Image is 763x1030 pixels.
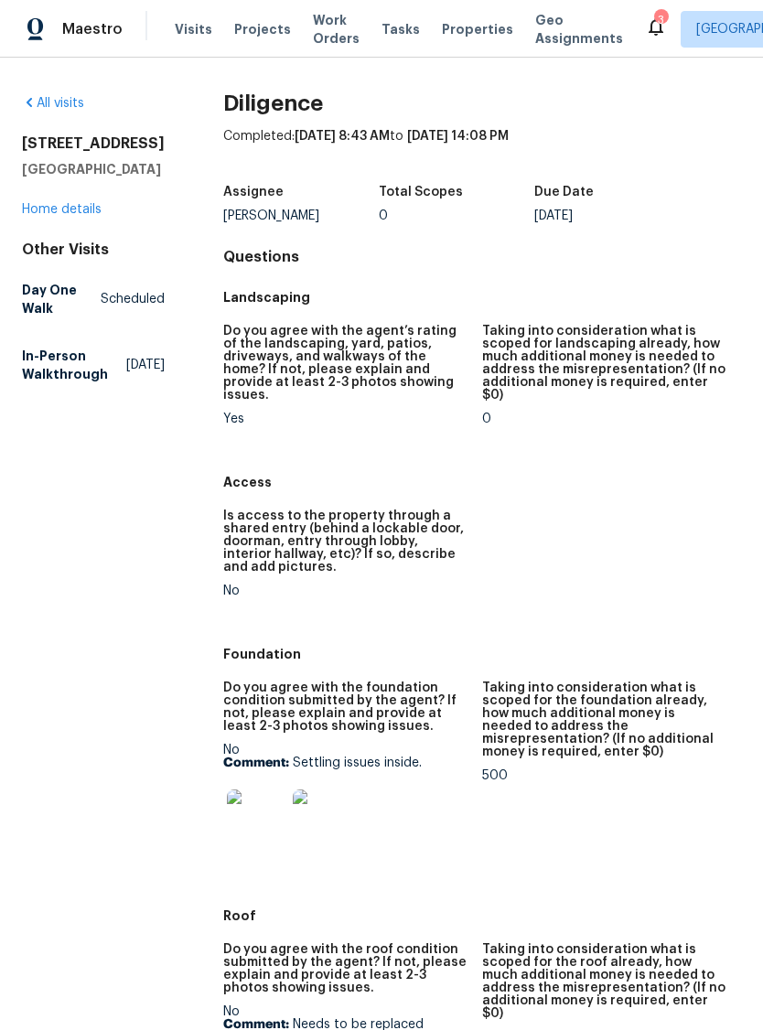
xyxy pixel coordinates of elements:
h5: Due Date [534,186,594,198]
a: Home details [22,203,102,216]
h5: Total Scopes [379,186,463,198]
span: Visits [175,20,212,38]
h5: Foundation [223,645,741,663]
span: Maestro [62,20,123,38]
h2: [STREET_ADDRESS] [22,134,165,153]
div: 3 [654,11,667,29]
div: 0 [379,209,534,222]
span: Work Orders [313,11,360,48]
p: Settling issues inside. [223,756,467,769]
a: All visits [22,97,84,110]
span: Tasks [381,23,420,36]
b: Comment: [223,756,289,769]
span: [DATE] [126,356,165,374]
div: No [223,585,467,597]
h5: Do you agree with the agent’s rating of the landscaping, yard, patios, driveways, and walkways of... [223,325,467,402]
a: Day One WalkScheduled [22,274,165,325]
h5: Landscaping [223,288,741,306]
span: Projects [234,20,291,38]
h5: [GEOGRAPHIC_DATA] [22,160,165,178]
div: [PERSON_NAME] [223,209,379,222]
h5: Taking into consideration what is scoped for the roof already, how much additional money is neede... [482,943,726,1020]
span: Scheduled [101,290,165,308]
div: Completed: to [223,127,741,175]
span: [DATE] 14:08 PM [407,130,509,143]
h5: Is access to the property through a shared entry (behind a lockable door, doorman, entry through ... [223,510,467,574]
span: Properties [442,20,513,38]
h4: Questions [223,248,741,266]
span: [DATE] 8:43 AM [295,130,390,143]
div: 0 [482,413,726,425]
h5: Assignee [223,186,284,198]
div: 500 [482,769,726,782]
h5: In-Person Walkthrough [22,347,126,383]
h2: Diligence [223,94,741,113]
h5: Access [223,473,741,491]
div: Other Visits [22,241,165,259]
h5: Taking into consideration what is scoped for landscaping already, how much additional money is ne... [482,325,726,402]
a: In-Person Walkthrough[DATE] [22,339,165,391]
h5: Roof [223,907,741,925]
h5: Do you agree with the roof condition submitted by the agent? If not, please explain and provide a... [223,943,467,994]
h5: Taking into consideration what is scoped for the foundation already, how much additional money is... [482,681,726,758]
div: Yes [223,413,467,425]
h5: Do you agree with the foundation condition submitted by the agent? If not, please explain and pro... [223,681,467,733]
div: No [223,744,467,859]
h5: Day One Walk [22,281,101,317]
div: [DATE] [534,209,690,222]
span: Geo Assignments [535,11,623,48]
